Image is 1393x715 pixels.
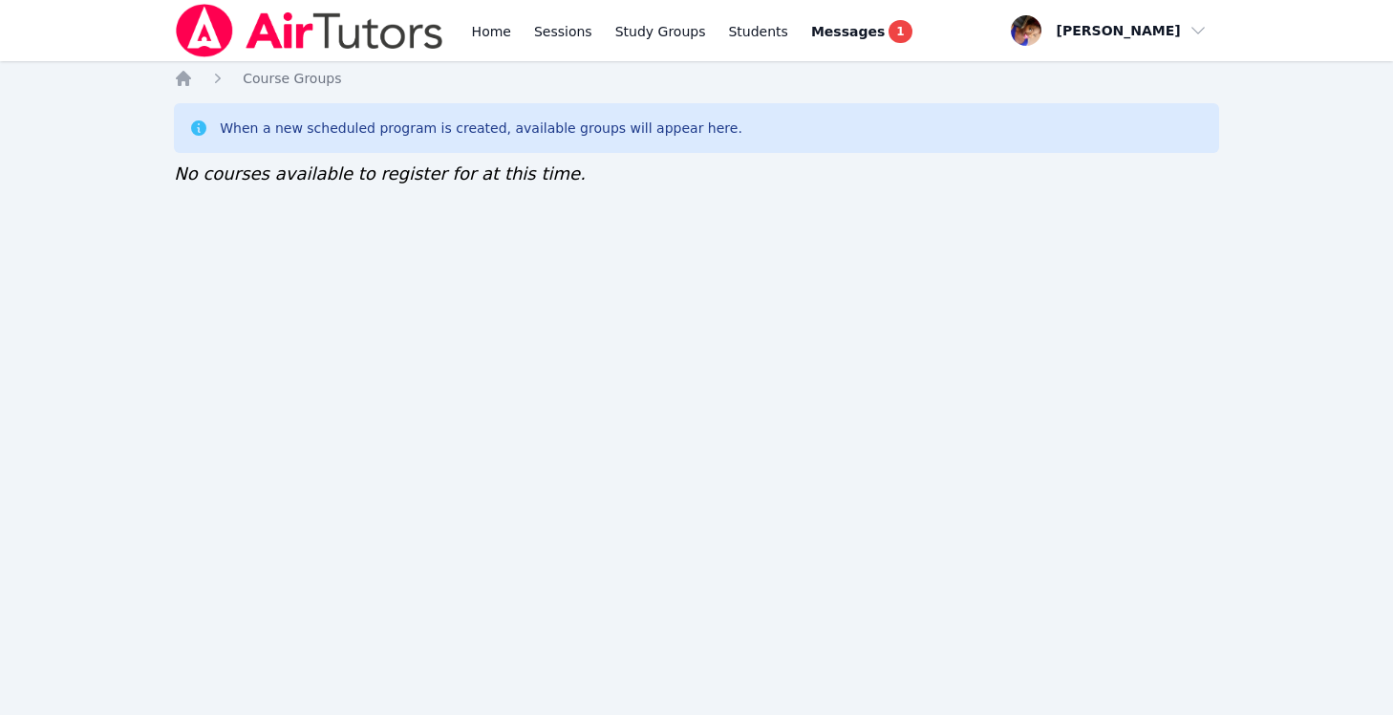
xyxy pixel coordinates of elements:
[174,163,586,184] span: No courses available to register for at this time.
[889,20,911,43] span: 1
[243,71,341,86] span: Course Groups
[811,22,885,41] span: Messages
[243,69,341,88] a: Course Groups
[174,69,1219,88] nav: Breadcrumb
[174,4,444,57] img: Air Tutors
[220,119,742,138] div: When a new scheduled program is created, available groups will appear here.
